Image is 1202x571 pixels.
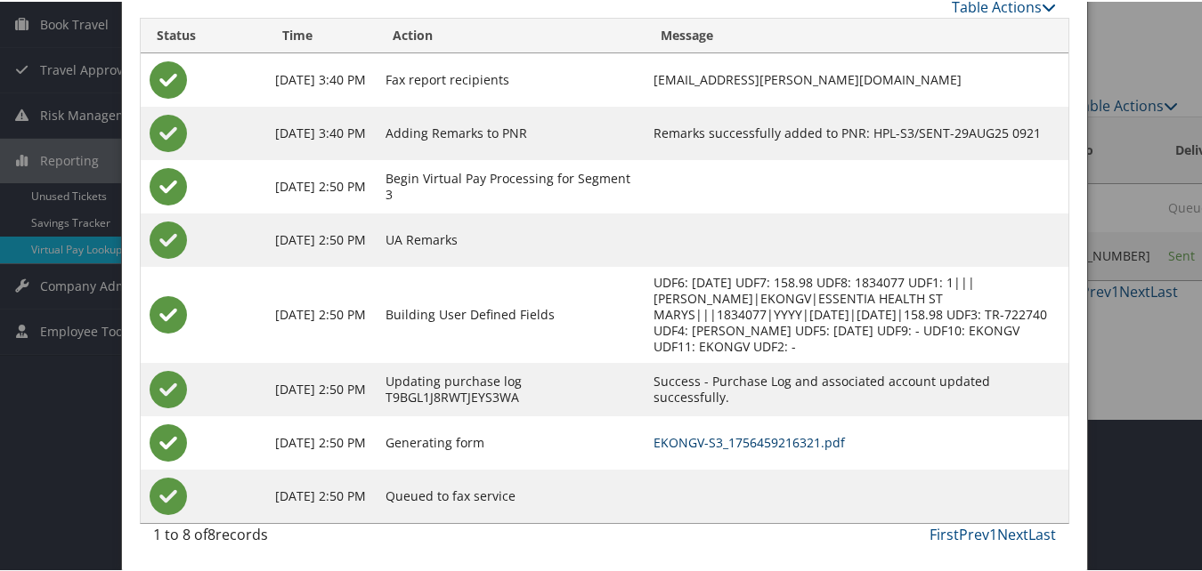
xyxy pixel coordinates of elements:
[266,158,377,212] td: [DATE] 2:50 PM
[377,158,645,212] td: Begin Virtual Pay Processing for Segment 3
[1028,523,1056,543] a: Last
[377,105,645,158] td: Adding Remarks to PNR
[377,52,645,105] td: Fax report recipients
[645,361,1068,414] td: Success - Purchase Log and associated account updated successfully.
[266,52,377,105] td: [DATE] 3:40 PM
[989,523,997,543] a: 1
[930,523,959,543] a: First
[377,361,645,414] td: Updating purchase log T9BGL1J8RWTJEYS3WA
[645,265,1068,361] td: UDF6: [DATE] UDF7: 158.98 UDF8: 1834077 UDF1: 1|||[PERSON_NAME]|EKONGV|ESSENTIA HEALTH ST MARYS||...
[207,523,215,543] span: 8
[654,432,845,449] a: EKONGV-S3_1756459216321.pdf
[266,17,377,52] th: Time: activate to sort column ascending
[645,17,1068,52] th: Message: activate to sort column ascending
[266,105,377,158] td: [DATE] 3:40 PM
[266,265,377,361] td: [DATE] 2:50 PM
[377,414,645,468] td: Generating form
[377,212,645,265] td: UA Remarks
[141,17,267,52] th: Status: activate to sort column ascending
[266,468,377,521] td: [DATE] 2:50 PM
[266,361,377,414] td: [DATE] 2:50 PM
[959,523,989,543] a: Prev
[377,265,645,361] td: Building User Defined Fields
[645,52,1068,105] td: [EMAIL_ADDRESS][PERSON_NAME][DOMAIN_NAME]
[645,105,1068,158] td: Remarks successfully added to PNR: HPL-S3/SENT-29AUG25 0921
[266,414,377,468] td: [DATE] 2:50 PM
[153,522,359,552] div: 1 to 8 of records
[997,523,1028,543] a: Next
[377,17,645,52] th: Action: activate to sort column ascending
[377,468,645,521] td: Queued to fax service
[266,212,377,265] td: [DATE] 2:50 PM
